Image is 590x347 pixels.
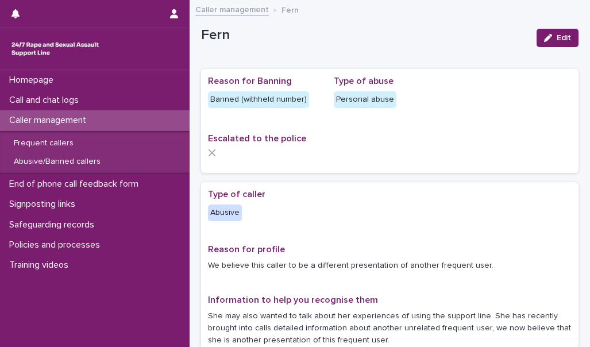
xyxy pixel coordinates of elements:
[5,219,103,230] p: Safeguarding records
[208,76,292,86] span: Reason for Banning
[334,91,396,108] div: Personal abuse
[5,260,78,271] p: Training videos
[334,76,394,86] span: Type of abuse
[208,260,572,272] p: We believe this caller to be a different presentation of another frequent user.
[281,3,299,16] p: Fern
[5,138,83,148] p: Frequent callers
[537,29,579,47] button: Edit
[201,27,527,44] p: Fern
[208,205,242,221] div: Abusive
[5,95,88,106] p: Call and chat logs
[208,190,265,199] span: Type of caller
[9,37,101,60] img: rhQMoQhaT3yELyF149Cw
[208,134,306,143] span: Escalated to the police
[5,157,110,167] p: Abusive/Banned callers
[208,245,285,254] span: Reason for profile
[208,295,378,304] span: Information to help you recognise them
[5,199,84,210] p: Signposting links
[5,240,109,250] p: Policies and processes
[5,115,95,126] p: Caller management
[5,179,148,190] p: End of phone call feedback form
[195,2,269,16] a: Caller management
[208,310,572,346] p: She may also wanted to talk about her experiences of using the support line. She has recently bro...
[208,91,309,108] div: Banned (withheld number)
[557,34,571,42] span: Edit
[5,75,63,86] p: Homepage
